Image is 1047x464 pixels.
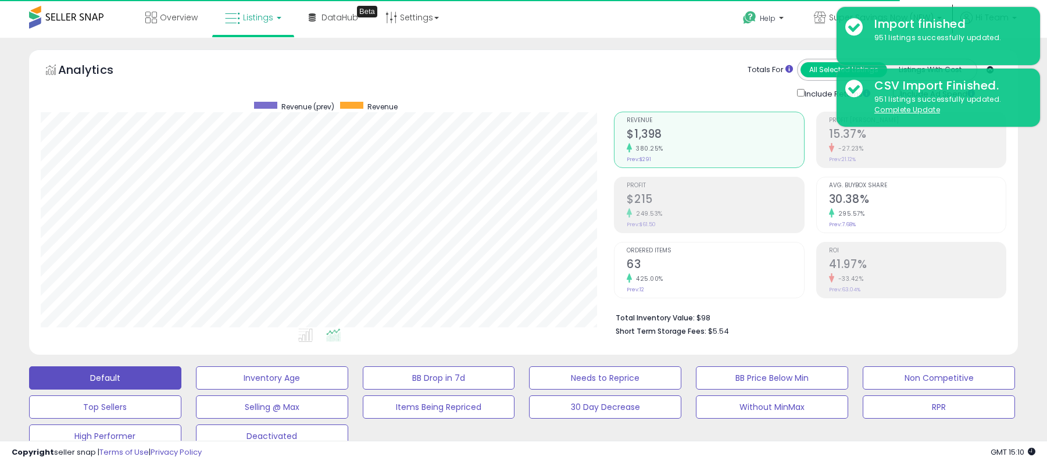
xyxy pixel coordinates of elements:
[160,12,198,23] span: Overview
[866,33,1031,44] div: 951 listings successfully updated.
[866,16,1031,33] div: Import finished
[367,102,398,112] span: Revenue
[363,366,515,390] button: BB Drop in 7d
[829,156,856,163] small: Prev: 21.12%
[627,221,656,228] small: Prev: $61.50
[281,102,334,112] span: Revenue (prev)
[788,87,884,100] div: Include Returns
[29,424,181,448] button: High Performer
[829,221,856,228] small: Prev: 7.68%
[708,326,729,337] span: $5.54
[12,447,54,458] strong: Copyright
[29,366,181,390] button: Default
[829,258,1006,273] h2: 41.97%
[829,12,934,23] span: Super Savings Now (NEW)
[627,117,803,124] span: Revenue
[632,274,663,283] small: 425.00%
[866,77,1031,94] div: CSV Import Finished.
[616,326,706,336] b: Short Term Storage Fees:
[760,13,776,23] span: Help
[863,366,1015,390] button: Non Competitive
[742,10,757,25] i: Get Help
[321,12,358,23] span: DataHub
[627,183,803,189] span: Profit
[734,2,795,38] a: Help
[829,127,1006,143] h2: 15.37%
[801,62,887,77] button: All Selected Listings
[196,395,348,419] button: Selling @ Max
[627,156,651,163] small: Prev: $291
[616,313,695,323] b: Total Inventory Value:
[12,447,202,458] div: seller snap | |
[829,286,860,293] small: Prev: 63.04%
[29,395,181,419] button: Top Sellers
[196,366,348,390] button: Inventory Age
[196,424,348,448] button: Deactivated
[748,65,793,76] div: Totals For
[829,248,1006,254] span: ROI
[863,395,1015,419] button: RPR
[874,105,940,115] u: Complete Update
[829,192,1006,208] h2: 30.38%
[529,366,681,390] button: Needs to Reprice
[616,310,998,324] li: $98
[627,127,803,143] h2: $1,398
[829,183,1006,189] span: Avg. Buybox Share
[627,192,803,208] h2: $215
[834,144,864,153] small: -27.23%
[363,395,515,419] button: Items Being Repriced
[632,209,663,218] small: 249.53%
[627,248,803,254] span: Ordered Items
[151,447,202,458] a: Privacy Policy
[627,258,803,273] h2: 63
[866,94,1031,116] div: 951 listings successfully updated.
[243,12,273,23] span: Listings
[696,366,848,390] button: BB Price Below Min
[529,395,681,419] button: 30 Day Decrease
[632,144,663,153] small: 380.25%
[357,6,377,17] div: Tooltip anchor
[829,117,1006,124] span: Profit [PERSON_NAME]
[99,447,149,458] a: Terms of Use
[991,447,1035,458] span: 2025-09-9 15:10 GMT
[627,286,644,293] small: Prev: 12
[834,209,865,218] small: 295.57%
[58,62,136,81] h5: Analytics
[834,274,864,283] small: -33.42%
[696,395,848,419] button: Without MinMax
